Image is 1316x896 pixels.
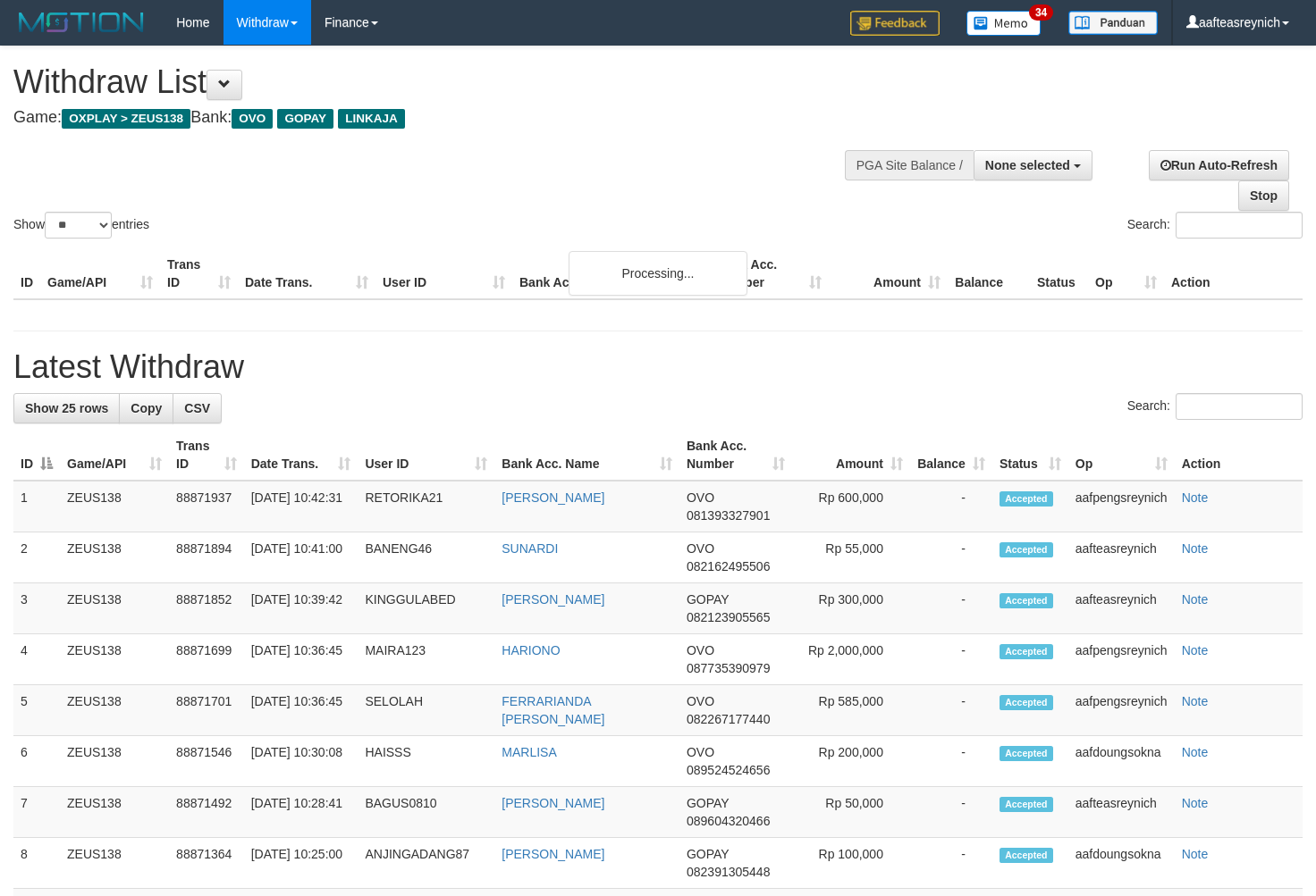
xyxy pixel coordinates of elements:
td: [DATE] 10:36:45 [244,634,359,685]
th: Game/API: activate to sort column ascending [60,430,169,481]
a: Note [1182,694,1209,708]
a: [PERSON_NAME] [502,796,604,810]
th: Action [1164,248,1303,299]
td: aafteasreynich [1068,583,1175,634]
label: Search: [1127,212,1303,239]
td: 88871701 [169,685,244,736]
td: 5 [13,685,60,736]
span: Copy 089604320466 to clipboard [687,814,770,828]
span: Accepted [1000,797,1053,812]
span: Copy 081393327901 to clipboard [687,508,770,523]
td: ZEUS138 [60,481,169,532]
span: OVO [232,109,273,129]
a: SUNARDI [502,541,558,556]
span: Copy 082123905565 to clipboard [687,610,770,624]
td: HAISSS [358,736,494,787]
span: OVO [687,643,714,657]
td: aafdoungsokna [1068,736,1175,787]
td: - [910,583,992,634]
td: Rp 55,000 [792,532,910,583]
label: Search: [1127,393,1303,420]
td: ZEUS138 [60,583,169,634]
a: Note [1182,847,1209,861]
td: 88871364 [169,838,244,889]
td: 88871492 [169,787,244,838]
span: OXPLAY > ZEUS138 [62,109,190,129]
td: ANJINGADANG87 [358,838,494,889]
span: CSV [184,401,210,415]
td: - [910,532,992,583]
span: Copy [131,401,162,415]
span: Copy 087735390979 to clipboard [687,661,770,675]
div: PGA Site Balance / [845,150,974,180]
th: ID [13,248,40,299]
span: Accepted [1000,491,1053,507]
h1: Withdraw List [13,64,859,100]
a: Note [1182,541,1209,556]
button: None selected [974,150,1092,180]
span: Accepted [1000,542,1053,557]
td: [DATE] 10:30:08 [244,736,359,787]
td: BAGUS0810 [358,787,494,838]
td: 88871852 [169,583,244,634]
td: 8 [13,838,60,889]
span: OVO [687,490,714,505]
td: [DATE] 10:25:00 [244,838,359,889]
th: Op [1088,248,1164,299]
th: Game/API [40,248,160,299]
span: Accepted [1000,695,1053,710]
td: [DATE] 10:39:42 [244,583,359,634]
th: Amount: activate to sort column ascending [792,430,910,481]
td: Rp 100,000 [792,838,910,889]
a: [PERSON_NAME] [502,490,604,505]
span: 34 [1029,4,1053,21]
a: Copy [119,393,173,423]
td: Rp 200,000 [792,736,910,787]
td: - [910,685,992,736]
a: Note [1182,592,1209,607]
a: [PERSON_NAME] [502,847,604,861]
td: ZEUS138 [60,787,169,838]
a: Note [1182,490,1209,505]
span: Copy 089524524656 to clipboard [687,763,770,777]
a: CSV [173,393,222,423]
td: aafpengsreynich [1068,685,1175,736]
td: aafpengsreynich [1068,634,1175,685]
th: Status: activate to sort column ascending [992,430,1068,481]
th: Bank Acc. Number [710,248,829,299]
th: Trans ID: activate to sort column ascending [169,430,244,481]
td: BANENG46 [358,532,494,583]
th: User ID [375,248,512,299]
td: aafteasreynich [1068,787,1175,838]
span: Copy 082391305448 to clipboard [687,865,770,879]
span: GOPAY [687,592,729,607]
td: - [910,481,992,532]
th: Bank Acc. Name [512,248,710,299]
th: Balance [948,248,1030,299]
td: RETORIKA21 [358,481,494,532]
h1: Latest Withdraw [13,349,1303,385]
span: Accepted [1000,848,1053,863]
span: Copy 082267177440 to clipboard [687,712,770,726]
img: panduan.png [1068,11,1158,35]
select: Showentries [45,212,112,239]
span: GOPAY [277,109,333,129]
td: [DATE] 10:42:31 [244,481,359,532]
a: Show 25 rows [13,393,120,423]
th: Op: activate to sort column ascending [1068,430,1175,481]
span: Accepted [1000,644,1053,659]
td: 4 [13,634,60,685]
td: aafpengsreynich [1068,481,1175,532]
input: Search: [1176,393,1303,420]
td: - [910,838,992,889]
td: Rp 2,000,000 [792,634,910,685]
td: Rp 600,000 [792,481,910,532]
td: 88871894 [169,532,244,583]
td: [DATE] 10:28:41 [244,787,359,838]
td: 88871546 [169,736,244,787]
th: Trans ID [160,248,238,299]
span: Accepted [1000,593,1053,608]
span: OVO [687,541,714,556]
td: [DATE] 10:36:45 [244,685,359,736]
td: SELOLAH [358,685,494,736]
